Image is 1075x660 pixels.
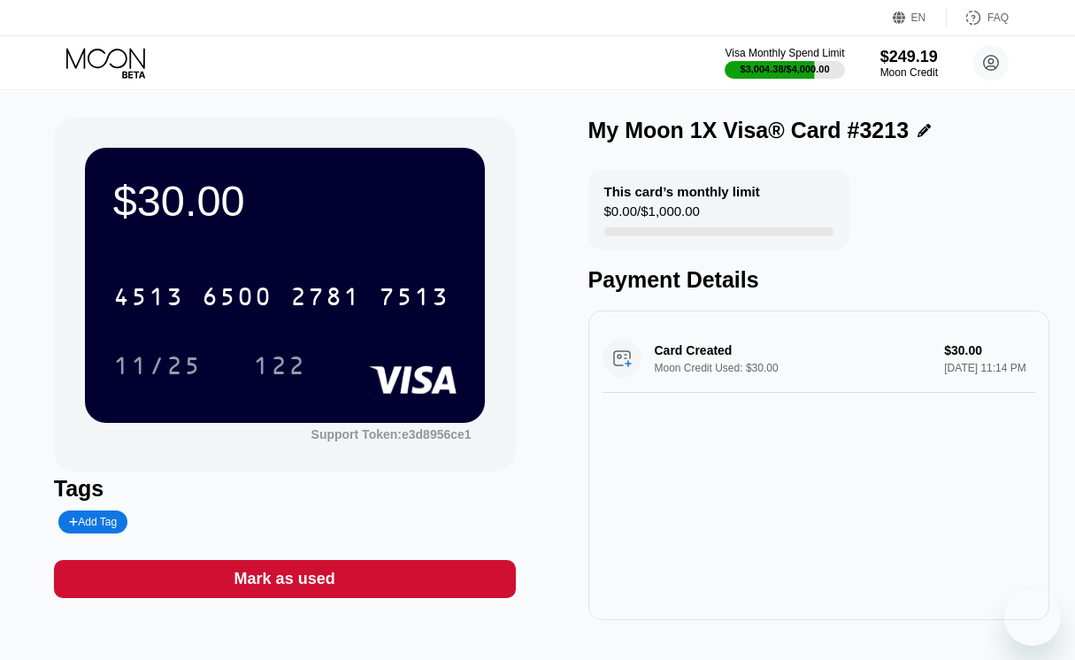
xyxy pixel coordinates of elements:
[113,285,184,313] div: 4513
[880,66,938,79] div: Moon Credit
[947,9,1009,27] div: FAQ
[588,267,1050,293] div: Payment Details
[54,560,516,598] div: Mark as used
[113,176,457,226] div: $30.00
[103,274,460,318] div: 4513650027817513
[113,354,202,382] div: 11/25
[234,569,335,589] div: Mark as used
[987,12,1009,24] div: FAQ
[290,285,361,313] div: 2781
[911,12,926,24] div: EN
[54,476,516,502] div: Tags
[253,354,306,382] div: 122
[880,48,938,66] div: $249.19
[725,47,844,59] div: Visa Monthly Spend Limit
[588,118,910,143] div: My Moon 1X Visa® Card #3213
[880,48,938,79] div: $249.19Moon Credit
[100,343,215,388] div: 11/25
[58,510,127,533] div: Add Tag
[240,343,319,388] div: 122
[379,285,449,313] div: 7513
[725,47,844,79] div: Visa Monthly Spend Limit$3,004.38/$4,000.00
[1004,589,1061,646] iframe: Button to launch messaging window
[311,427,472,441] div: Support Token:e3d8956ce1
[202,285,273,313] div: 6500
[741,64,830,74] div: $3,004.38 / $4,000.00
[311,427,472,441] div: Support Token: e3d8956ce1
[893,9,947,27] div: EN
[604,184,760,199] div: This card’s monthly limit
[69,516,117,528] div: Add Tag
[604,203,700,227] div: $0.00 / $1,000.00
